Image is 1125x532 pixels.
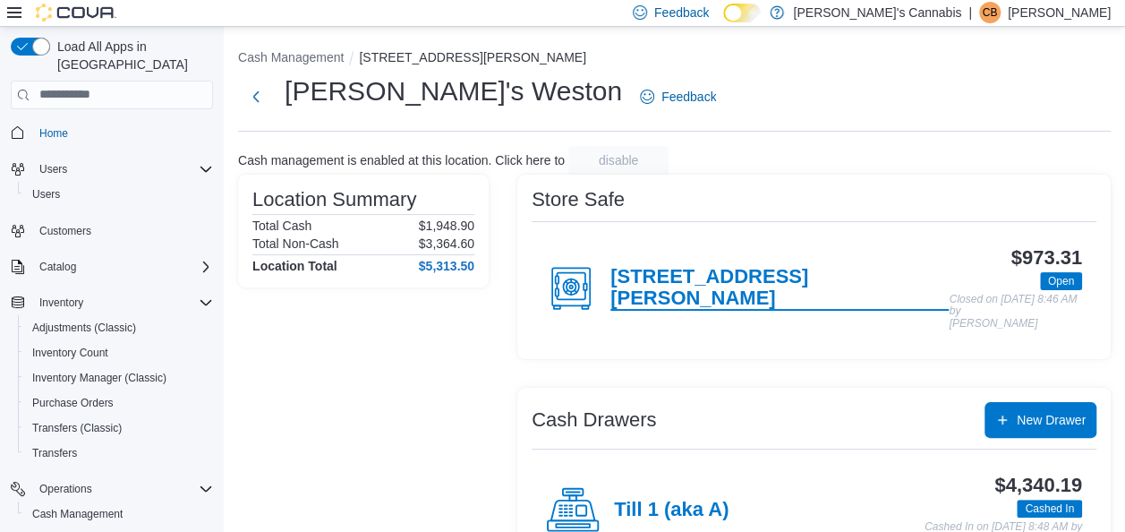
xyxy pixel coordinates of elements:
a: Inventory Manager (Classic) [25,367,174,389]
h6: Total Cash [252,219,311,233]
span: Inventory [39,296,83,310]
h3: Location Summary [252,189,416,210]
span: Cashed In [1025,501,1074,517]
span: Users [39,162,67,176]
div: Cyrena Brathwaite [979,2,1001,23]
button: Transfers [18,441,220,466]
span: Adjustments (Classic) [25,317,213,339]
h3: Cash Drawers [532,409,656,431]
h3: $4,340.19 [994,475,1082,496]
span: Feedback [654,4,709,21]
h6: Total Non-Cash [252,236,339,251]
span: Catalog [32,256,213,278]
a: Home [32,123,75,144]
p: Cash management is enabled at this location. Click here to [238,153,565,167]
span: Operations [32,478,213,500]
span: Cash Management [32,507,123,521]
p: $1,948.90 [419,219,474,233]
span: Operations [39,482,92,496]
h4: $5,313.50 [419,259,474,273]
button: disable [568,146,669,175]
button: Operations [32,478,99,500]
button: Cash Management [18,502,220,527]
span: Customers [39,224,91,238]
span: Inventory [32,292,213,313]
span: Inventory Manager (Classic) [32,371,166,385]
span: Feedback [661,88,716,106]
span: Dark Mode [723,22,724,23]
span: CB [983,2,998,23]
span: Users [25,184,213,205]
a: Adjustments (Classic) [25,317,143,339]
span: Transfers (Classic) [25,417,213,439]
button: Transfers (Classic) [18,416,220,441]
button: Purchase Orders [18,390,220,416]
span: Open [1048,273,1074,289]
a: Users [25,184,67,205]
a: Inventory Count [25,342,115,364]
input: Dark Mode [723,4,761,22]
img: Cova [36,4,116,21]
h1: [PERSON_NAME]'s Weston [285,73,622,109]
button: New Drawer [984,402,1096,438]
span: Transfers [25,442,213,464]
h4: [STREET_ADDRESS][PERSON_NAME] [610,266,949,311]
h4: Till 1 (aka A) [614,499,729,522]
p: [PERSON_NAME] [1008,2,1111,23]
button: [STREET_ADDRESS][PERSON_NAME] [359,50,586,64]
span: Load All Apps in [GEOGRAPHIC_DATA] [50,38,213,73]
button: Operations [4,476,220,502]
button: Catalog [32,256,83,278]
span: Home [32,122,213,144]
button: Catalog [4,254,220,279]
span: Adjustments (Classic) [32,321,136,335]
p: $3,364.60 [419,236,474,251]
button: Inventory Manager (Classic) [18,365,220,390]
button: Cash Management [238,50,344,64]
a: Transfers [25,442,84,464]
button: Inventory Count [18,340,220,365]
span: Users [32,187,60,202]
nav: An example of EuiBreadcrumbs [238,48,1111,70]
button: Adjustments (Classic) [18,315,220,340]
button: Inventory [4,290,220,315]
button: Users [32,159,74,180]
span: Inventory Manager (Classic) [25,367,213,389]
span: disable [599,151,638,169]
h3: Store Safe [532,189,625,210]
a: Customers [32,220,98,242]
span: Home [39,126,68,141]
span: Transfers [32,446,77,460]
p: [PERSON_NAME]'s Cannabis [793,2,961,23]
button: Inventory [32,292,90,313]
span: Cash Management [25,503,213,525]
span: Transfers (Classic) [32,421,122,435]
span: Inventory Count [25,342,213,364]
h4: Location Total [252,259,337,273]
span: Open [1040,272,1082,290]
span: New Drawer [1017,411,1086,429]
span: Customers [32,219,213,242]
a: Purchase Orders [25,392,121,414]
a: Transfers (Classic) [25,417,129,439]
button: Customers [4,218,220,244]
a: Feedback [633,79,723,115]
p: Closed on [DATE] 8:46 AM by [PERSON_NAME] [949,294,1082,330]
button: Home [4,120,220,146]
span: Cashed In [1017,500,1082,518]
button: Users [18,182,220,207]
span: Catalog [39,260,76,274]
h3: $973.31 [1011,247,1082,269]
span: Purchase Orders [25,392,213,414]
a: Cash Management [25,503,130,525]
button: Next [238,79,274,115]
span: Inventory Count [32,346,108,360]
span: Users [32,159,213,180]
span: Purchase Orders [32,396,114,410]
button: Users [4,157,220,182]
p: | [968,2,972,23]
